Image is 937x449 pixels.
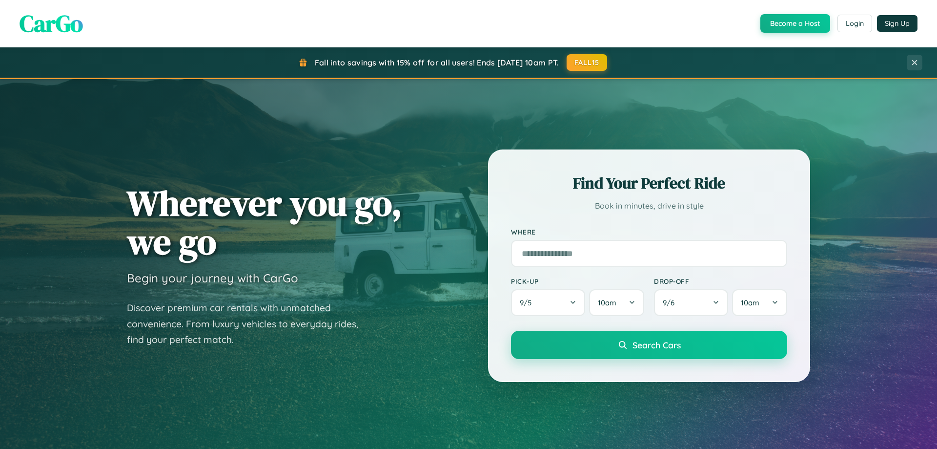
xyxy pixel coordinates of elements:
[837,15,872,32] button: Login
[511,228,787,236] label: Where
[877,15,917,32] button: Sign Up
[598,298,616,307] span: 10am
[741,298,759,307] span: 10am
[654,277,787,285] label: Drop-off
[511,289,585,316] button: 9/5
[511,277,644,285] label: Pick-up
[20,7,83,40] span: CarGo
[315,58,559,67] span: Fall into savings with 15% off for all users! Ends [DATE] 10am PT.
[511,199,787,213] p: Book in minutes, drive in style
[520,298,536,307] span: 9 / 5
[127,271,298,285] h3: Begin your journey with CarGo
[567,54,608,71] button: FALL15
[732,289,787,316] button: 10am
[654,289,728,316] button: 9/6
[511,331,787,359] button: Search Cars
[663,298,679,307] span: 9 / 6
[589,289,644,316] button: 10am
[760,14,830,33] button: Become a Host
[127,300,371,348] p: Discover premium car rentals with unmatched convenience. From luxury vehicles to everyday rides, ...
[127,184,402,261] h1: Wherever you go, we go
[632,340,681,350] span: Search Cars
[511,172,787,194] h2: Find Your Perfect Ride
